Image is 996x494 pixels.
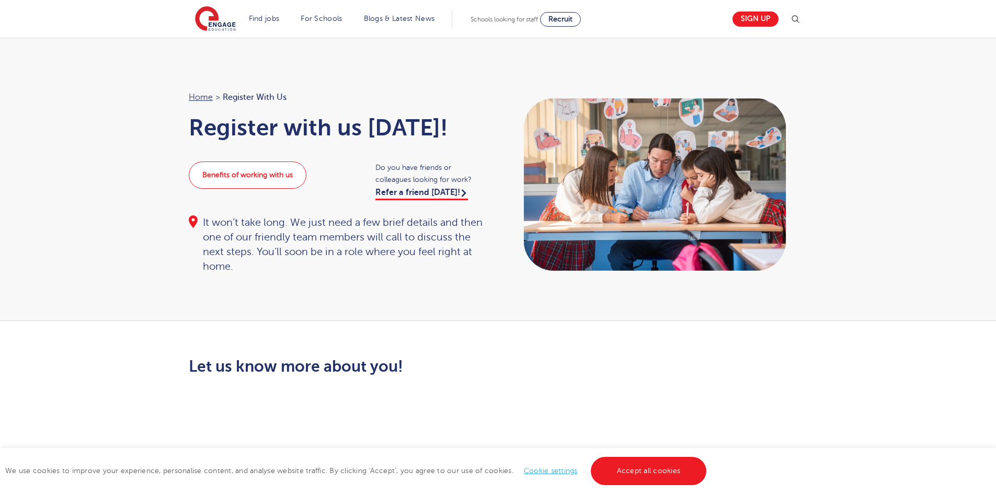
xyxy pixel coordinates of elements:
span: > [215,93,220,102]
a: Recruit [540,12,581,27]
a: Benefits of working with us [189,162,306,189]
a: Sign up [732,12,779,27]
span: We use cookies to improve your experience, personalise content, and analyse website traffic. By c... [5,467,709,475]
span: Recruit [548,15,573,23]
span: Schools looking for staff [471,16,538,23]
h2: Let us know more about you! [189,358,596,375]
a: Cookie settings [524,467,578,475]
nav: breadcrumb [189,90,488,104]
a: For Schools [301,15,342,22]
a: Home [189,93,213,102]
span: Register with us [223,90,287,104]
div: It won’t take long. We just need a few brief details and then one of our friendly team members wi... [189,215,488,274]
span: Do you have friends or colleagues looking for work? [375,162,488,186]
a: Find jobs [249,15,280,22]
h1: Register with us [DATE]! [189,114,488,141]
a: Accept all cookies [591,457,707,485]
a: Refer a friend [DATE]! [375,188,468,200]
img: Engage Education [195,6,236,32]
a: Blogs & Latest News [364,15,435,22]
